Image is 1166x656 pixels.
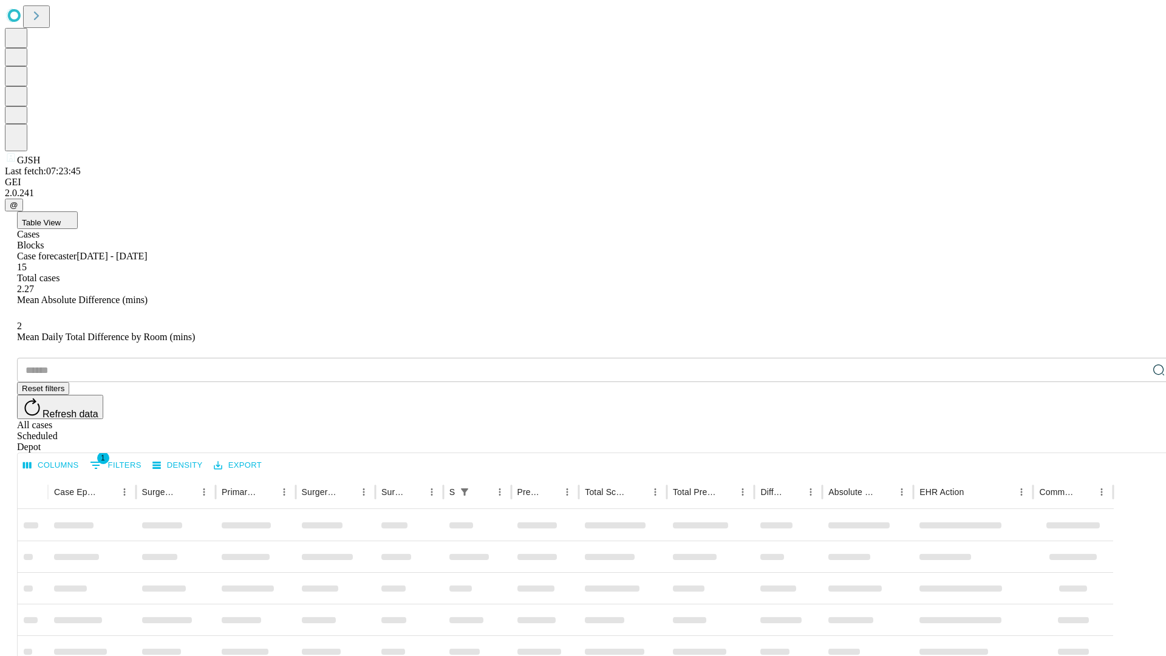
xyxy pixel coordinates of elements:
div: EHR Action [919,487,964,497]
span: Table View [22,218,61,227]
button: Sort [542,483,559,501]
button: Menu [196,483,213,501]
div: Comments [1039,487,1074,497]
div: Case Epic Id [54,487,98,497]
button: Export [211,456,265,475]
span: 2.27 [17,284,34,294]
button: Reset filters [17,382,69,395]
button: Refresh data [17,395,103,419]
button: Menu [491,483,508,501]
span: Refresh data [43,409,98,419]
span: Total cases [17,273,60,283]
span: 2 [17,321,22,331]
div: Predicted In Room Duration [517,487,541,497]
span: Reset filters [22,384,64,393]
div: Absolute Difference [828,487,875,497]
span: Last fetch: 07:23:45 [5,166,81,176]
button: Menu [1013,483,1030,501]
button: Menu [276,483,293,501]
div: 1 active filter [456,483,473,501]
span: 1 [97,452,109,464]
button: Menu [355,483,372,501]
span: [DATE] - [DATE] [77,251,147,261]
span: Mean Absolute Difference (mins) [17,295,148,305]
button: Menu [802,483,819,501]
button: Menu [893,483,910,501]
div: Surgery Date [381,487,405,497]
button: Sort [630,483,647,501]
div: Surgeon Name [142,487,177,497]
button: Menu [423,483,440,501]
button: Sort [406,483,423,501]
span: @ [10,200,18,210]
button: Select columns [20,456,82,475]
div: Scheduled In Room Duration [449,487,455,497]
button: Sort [965,483,982,501]
button: Density [149,456,206,475]
div: GEI [5,177,1161,188]
span: 15 [17,262,27,272]
button: Sort [99,483,116,501]
button: Sort [876,483,893,501]
button: Table View [17,211,78,229]
span: Case forecaster [17,251,77,261]
div: Primary Service [222,487,257,497]
button: Sort [259,483,276,501]
button: Sort [717,483,734,501]
span: Mean Daily Total Difference by Room (mins) [17,332,195,342]
button: Menu [734,483,751,501]
div: Total Predicted Duration [673,487,717,497]
div: Total Scheduled Duration [585,487,629,497]
button: Sort [474,483,491,501]
div: Difference [760,487,784,497]
button: Menu [1093,483,1110,501]
div: Surgery Name [302,487,337,497]
div: 2.0.241 [5,188,1161,199]
button: Sort [1076,483,1093,501]
button: Sort [179,483,196,501]
button: Sort [338,483,355,501]
button: Show filters [456,483,473,501]
span: GJSH [17,155,40,165]
button: Menu [559,483,576,501]
button: Menu [647,483,664,501]
button: Menu [116,483,133,501]
button: @ [5,199,23,211]
button: Show filters [87,456,145,475]
button: Sort [785,483,802,501]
